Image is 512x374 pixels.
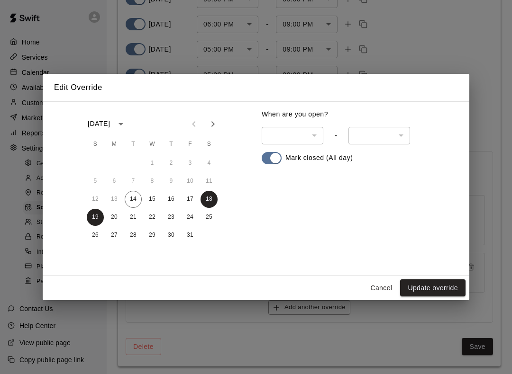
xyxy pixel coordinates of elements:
span: Monday [106,135,123,154]
button: 19 [87,209,104,226]
p: Mark closed (All day) [285,153,353,163]
button: 17 [182,191,199,208]
h2: Edit Override [43,74,469,101]
button: 14 [125,191,142,208]
button: 21 [125,209,142,226]
span: Thursday [163,135,180,154]
button: Next month [203,115,222,134]
button: 27 [106,227,123,244]
button: 30 [163,227,180,244]
button: 18 [201,191,218,208]
span: Wednesday [144,135,161,154]
button: 23 [163,209,180,226]
button: Cancel [366,279,396,297]
button: 29 [144,227,161,244]
button: 15 [144,191,161,208]
button: 16 [163,191,180,208]
button: 24 [182,209,199,226]
button: calendar view is open, switch to year view [113,116,129,132]
span: Saturday [201,135,218,154]
span: Sunday [87,135,104,154]
button: 31 [182,227,199,244]
p: When are you open? [262,109,458,119]
button: 22 [144,209,161,226]
button: 20 [106,209,123,226]
span: Friday [182,135,199,154]
button: 28 [125,227,142,244]
button: 26 [87,227,104,244]
button: 25 [201,209,218,226]
span: Tuesday [125,135,142,154]
button: Update override [400,279,466,297]
div: - [335,131,337,140]
div: [DATE] [88,119,110,129]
